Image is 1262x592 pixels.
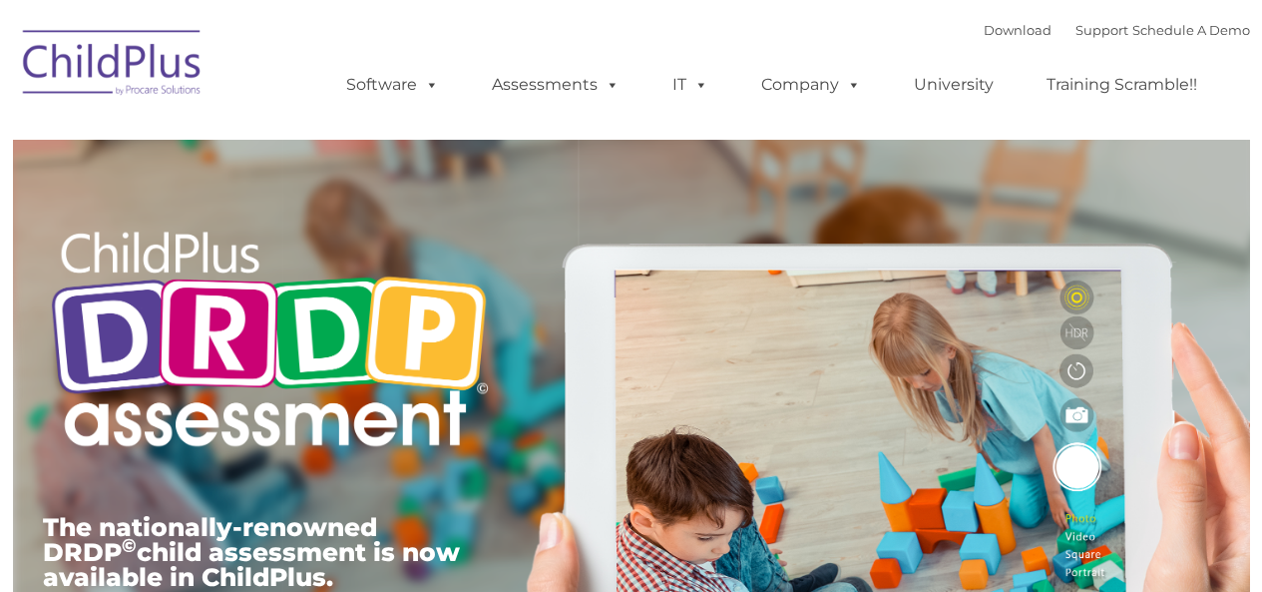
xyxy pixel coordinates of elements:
font: | [984,22,1250,38]
img: ChildPlus by Procare Solutions [13,16,212,116]
a: Software [326,65,459,105]
a: Training Scramble!! [1027,65,1217,105]
a: Company [741,65,881,105]
sup: © [122,534,137,557]
span: The nationally-renowned DRDP child assessment is now available in ChildPlus. [43,512,460,592]
img: Copyright - DRDP Logo Light [43,205,496,480]
a: Download [984,22,1052,38]
a: University [894,65,1014,105]
a: IT [652,65,728,105]
a: Support [1075,22,1128,38]
a: Schedule A Demo [1132,22,1250,38]
a: Assessments [472,65,639,105]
